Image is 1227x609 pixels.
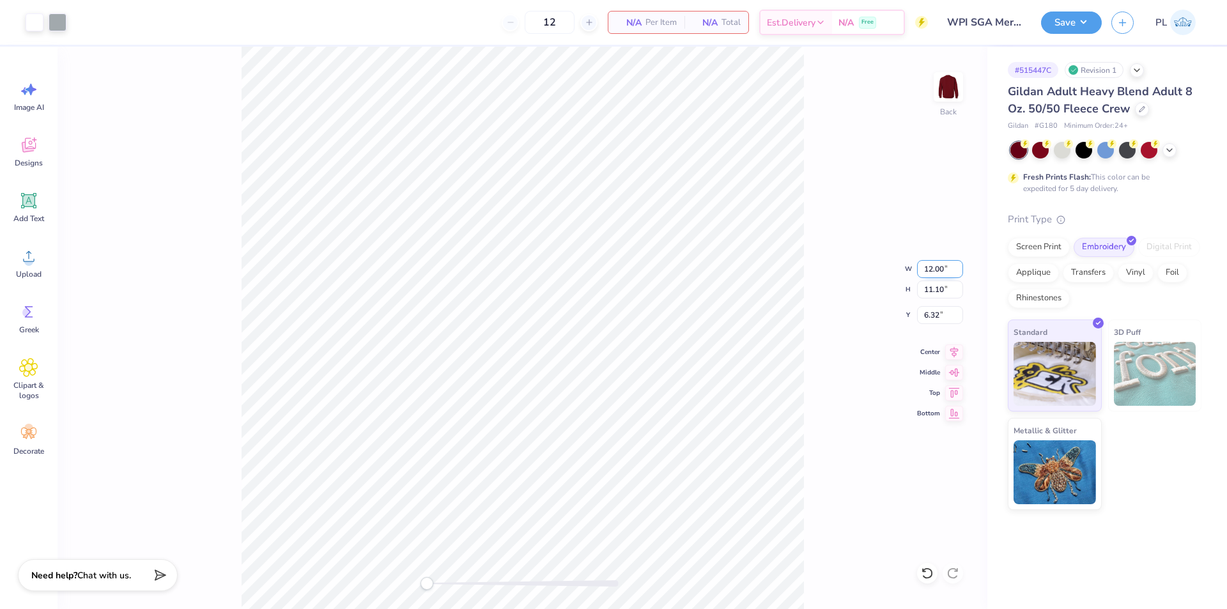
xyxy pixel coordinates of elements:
span: 3D Puff [1114,325,1141,339]
span: Middle [917,367,940,378]
div: Embroidery [1074,238,1134,257]
span: N/A [692,16,718,29]
span: Free [861,18,874,27]
div: Vinyl [1118,263,1154,282]
input: Untitled Design [938,10,1031,35]
strong: Fresh Prints Flash: [1023,172,1091,182]
div: This color can be expedited for 5 day delivery. [1023,171,1180,194]
div: Transfers [1063,263,1114,282]
span: # G180 [1035,121,1058,132]
span: Clipart & logos [8,380,50,401]
div: Rhinestones [1008,289,1070,308]
span: Per Item [645,16,677,29]
span: N/A [838,16,854,29]
input: – – [525,11,575,34]
div: Back [940,106,957,118]
a: PL [1150,10,1201,35]
span: PL [1155,15,1167,30]
img: 3D Puff [1114,342,1196,406]
span: Gildan [1008,121,1028,132]
strong: Need help? [31,569,77,582]
span: Image AI [14,102,44,112]
img: Metallic & Glitter [1014,440,1096,504]
span: Bottom [917,408,940,419]
img: Back [936,74,961,100]
div: Digital Print [1138,238,1200,257]
span: Designs [15,158,43,168]
div: # 515447C [1008,62,1058,78]
button: Save [1041,12,1102,34]
img: Princess Leyva [1170,10,1196,35]
span: Minimum Order: 24 + [1064,121,1128,132]
div: Accessibility label [421,577,433,590]
span: Upload [16,269,42,279]
span: Metallic & Glitter [1014,424,1077,437]
div: Print Type [1008,212,1201,227]
div: Revision 1 [1065,62,1123,78]
span: Center [917,347,940,357]
span: Standard [1014,325,1047,339]
span: Top [917,388,940,398]
span: Add Text [13,213,44,224]
div: Foil [1157,263,1187,282]
span: Total [722,16,741,29]
span: Est. Delivery [767,16,815,29]
span: Chat with us. [77,569,131,582]
span: Decorate [13,446,44,456]
div: Screen Print [1008,238,1070,257]
span: Greek [19,325,39,335]
span: Gildan Adult Heavy Blend Adult 8 Oz. 50/50 Fleece Crew [1008,84,1192,116]
img: Standard [1014,342,1096,406]
span: N/A [616,16,642,29]
div: Applique [1008,263,1059,282]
